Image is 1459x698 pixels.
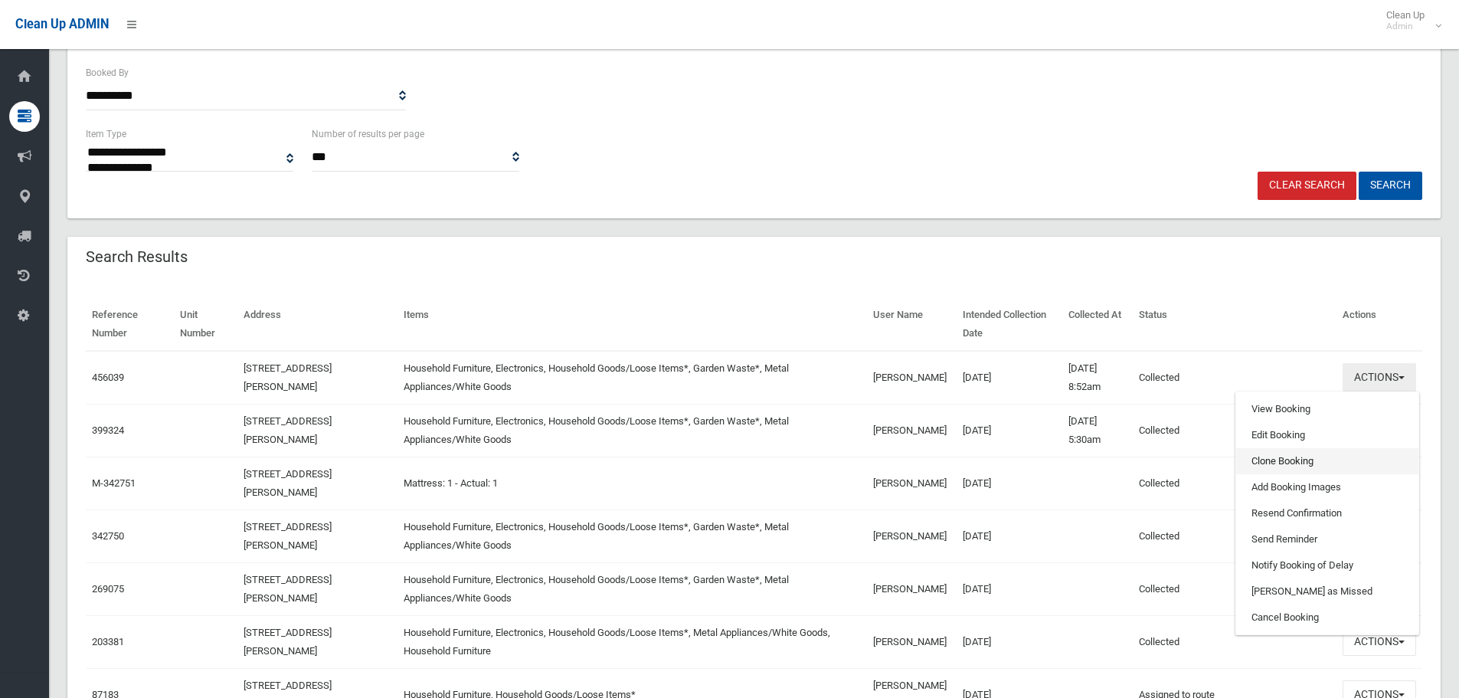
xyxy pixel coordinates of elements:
a: [STREET_ADDRESS][PERSON_NAME] [244,627,332,657]
a: [STREET_ADDRESS][PERSON_NAME] [244,468,332,498]
td: [PERSON_NAME] [867,351,957,405]
a: [STREET_ADDRESS][PERSON_NAME] [244,415,332,445]
a: [PERSON_NAME] as Missed [1236,578,1418,605]
td: [PERSON_NAME] [867,404,957,457]
a: Resend Confirmation [1236,500,1418,526]
td: Collected [1133,562,1336,615]
a: Clear Search [1258,172,1356,200]
header: Search Results [67,242,206,272]
td: [DATE] [957,510,1062,562]
a: View Booking [1236,396,1418,422]
a: Cancel Booking [1236,605,1418,631]
td: [DATE] [957,562,1062,615]
th: Actions [1336,298,1422,351]
small: Admin [1386,21,1425,32]
a: M-342751 [92,477,136,489]
td: [PERSON_NAME] [867,615,957,668]
th: Collected At [1062,298,1133,351]
th: Address [237,298,397,351]
td: Collected [1133,457,1336,510]
td: Collected [1133,351,1336,405]
button: Search [1359,172,1422,200]
th: Status [1133,298,1336,351]
span: Clean Up ADMIN [15,17,109,31]
label: Number of results per page [312,126,424,143]
td: [PERSON_NAME] [867,510,957,562]
td: [DATE] [957,615,1062,668]
span: Clean Up [1379,9,1440,32]
a: [STREET_ADDRESS][PERSON_NAME] [244,362,332,392]
a: Add Booking Images [1236,474,1418,500]
th: Reference Number [86,298,174,351]
th: Items [397,298,867,351]
td: Collected [1133,510,1336,562]
a: 203381 [92,636,124,647]
td: Household Furniture, Electronics, Household Goods/Loose Items*, Garden Waste*, Metal Appliances/W... [397,404,867,457]
td: [DATE] [957,351,1062,405]
a: Edit Booking [1236,422,1418,448]
button: Actions [1343,363,1416,392]
a: 342750 [92,530,124,542]
a: Notify Booking of Delay [1236,552,1418,578]
td: [PERSON_NAME] [867,457,957,510]
button: Actions [1343,628,1416,656]
a: 269075 [92,583,124,595]
td: Mattress: 1 - Actual: 1 [397,457,867,510]
td: [DATE] [957,457,1062,510]
label: Item Type [86,126,126,143]
a: Send Reminder [1236,526,1418,552]
td: [PERSON_NAME] [867,562,957,615]
th: Unit Number [174,298,237,351]
a: 456039 [92,372,124,383]
a: Clone Booking [1236,448,1418,474]
td: Collected [1133,404,1336,457]
td: Household Furniture, Electronics, Household Goods/Loose Items*, Garden Waste*, Metal Appliances/W... [397,562,867,615]
th: User Name [867,298,957,351]
td: Household Furniture, Electronics, Household Goods/Loose Items*, Garden Waste*, Metal Appliances/W... [397,351,867,405]
td: [DATE] 5:30am [1062,404,1133,457]
th: Intended Collection Date [957,298,1062,351]
a: 399324 [92,424,124,436]
a: [STREET_ADDRESS][PERSON_NAME] [244,574,332,604]
td: Household Furniture, Electronics, Household Goods/Loose Items*, Garden Waste*, Metal Appliances/W... [397,510,867,562]
td: [DATE] 8:52am [1062,351,1133,405]
label: Booked By [86,64,129,81]
td: [DATE] [957,404,1062,457]
a: [STREET_ADDRESS][PERSON_NAME] [244,521,332,551]
td: Collected [1133,615,1336,668]
td: Household Furniture, Electronics, Household Goods/Loose Items*, Metal Appliances/White Goods, Hou... [397,615,867,668]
